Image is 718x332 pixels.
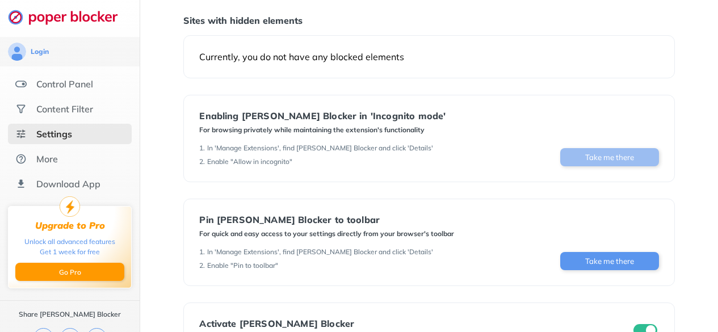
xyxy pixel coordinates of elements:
div: Enable "Pin to toolbar" [207,261,278,270]
div: In 'Manage Extensions', find [PERSON_NAME] Blocker and click 'Details' [207,247,433,257]
div: 1 . [199,247,205,257]
div: 2 . [199,261,205,270]
button: Go Pro [15,263,124,281]
img: upgrade-to-pro.svg [60,196,80,217]
div: Enabling [PERSON_NAME] Blocker in 'Incognito mode' [199,111,446,121]
img: about.svg [15,153,27,165]
div: For quick and easy access to your settings directly from your browser's toolbar [199,229,454,238]
div: Control Panel [36,78,93,90]
div: Activate [PERSON_NAME] Blocker [199,318,354,329]
div: Share [PERSON_NAME] Blocker [19,310,121,319]
div: 1 . [199,144,205,153]
button: Take me there [560,148,659,166]
div: Download App [36,178,100,190]
img: features.svg [15,78,27,90]
div: Unlock all advanced features [24,237,115,247]
div: Currently, you do not have any blocked elements [199,51,658,62]
div: More [36,153,58,165]
img: logo-webpage.svg [8,9,130,25]
div: Upgrade to Pro [35,220,105,231]
div: Settings [36,128,72,140]
div: Enable "Allow in incognito" [207,157,292,166]
button: Take me there [560,252,659,270]
div: Get 1 week for free [40,247,100,257]
div: Pin [PERSON_NAME] Blocker to toolbar [199,215,454,225]
div: For browsing privately while maintaining the extension's functionality [199,125,446,135]
div: In 'Manage Extensions', find [PERSON_NAME] Blocker and click 'Details' [207,144,433,153]
img: download-app.svg [15,178,27,190]
div: Login [31,47,49,56]
div: 2 . [199,157,205,166]
img: settings-selected.svg [15,128,27,140]
div: Sites with hidden elements [183,15,674,26]
div: Content Filter [36,103,93,115]
img: social.svg [15,103,27,115]
img: avatar.svg [8,43,26,61]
